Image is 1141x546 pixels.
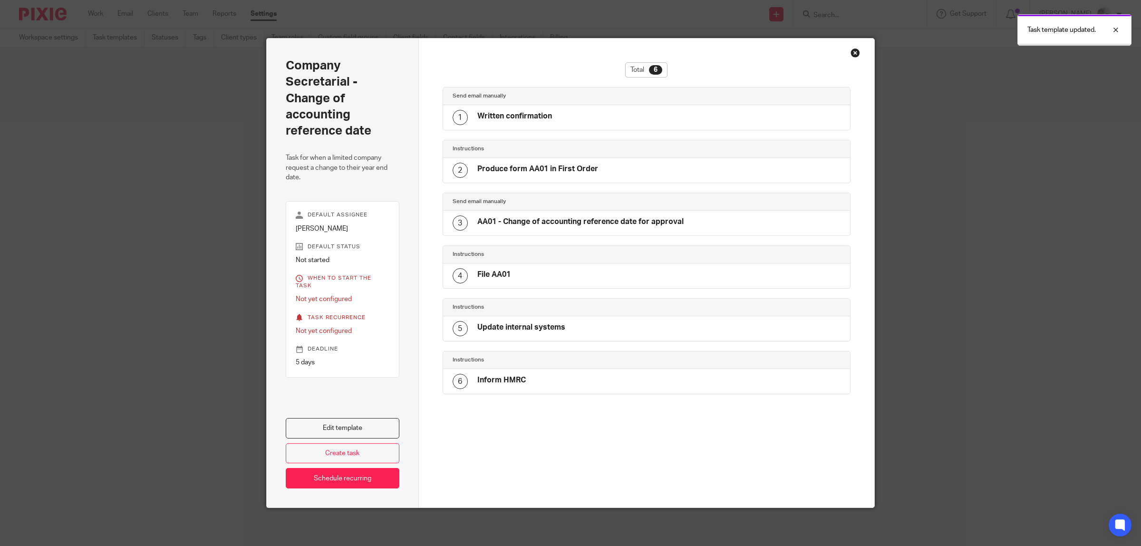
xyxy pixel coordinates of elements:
[453,356,647,364] h4: Instructions
[851,48,860,58] div: Close this dialog window
[296,345,389,353] p: Deadline
[296,294,389,304] p: Not yet configured
[286,468,399,488] a: Schedule recurring
[296,255,389,265] p: Not started
[286,443,399,464] a: Create task
[477,375,526,385] h4: Inform HMRC
[296,243,389,251] p: Default status
[453,321,468,336] div: 5
[453,268,468,283] div: 4
[296,211,389,219] p: Default assignee
[453,215,468,231] div: 3
[296,358,389,367] p: 5 days
[453,374,468,389] div: 6
[453,163,468,178] div: 2
[453,110,468,125] div: 1
[286,58,399,139] h2: Company Secretarial - Change of accounting reference date
[453,198,647,205] h4: Send email manually
[477,270,511,280] h4: File AA01
[477,217,684,227] h4: AA01 - Change of accounting reference date for approval
[453,251,647,258] h4: Instructions
[477,111,552,121] h4: Written confirmation
[296,314,389,322] p: Task recurrence
[477,164,598,174] h4: Produce form AA01 in First Order
[453,303,647,311] h4: Instructions
[477,322,565,332] h4: Update internal systems
[296,274,389,290] p: When to start the task
[286,153,399,182] p: Task for when a limited company request a change to their year end date.
[296,224,389,234] p: [PERSON_NAME]
[1027,25,1096,35] p: Task template updated.
[286,418,399,439] a: Edit template
[649,65,662,75] div: 6
[625,62,667,78] div: Total
[453,145,647,153] h4: Instructions
[453,92,647,100] h4: Send email manually
[296,326,389,336] p: Not yet configured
